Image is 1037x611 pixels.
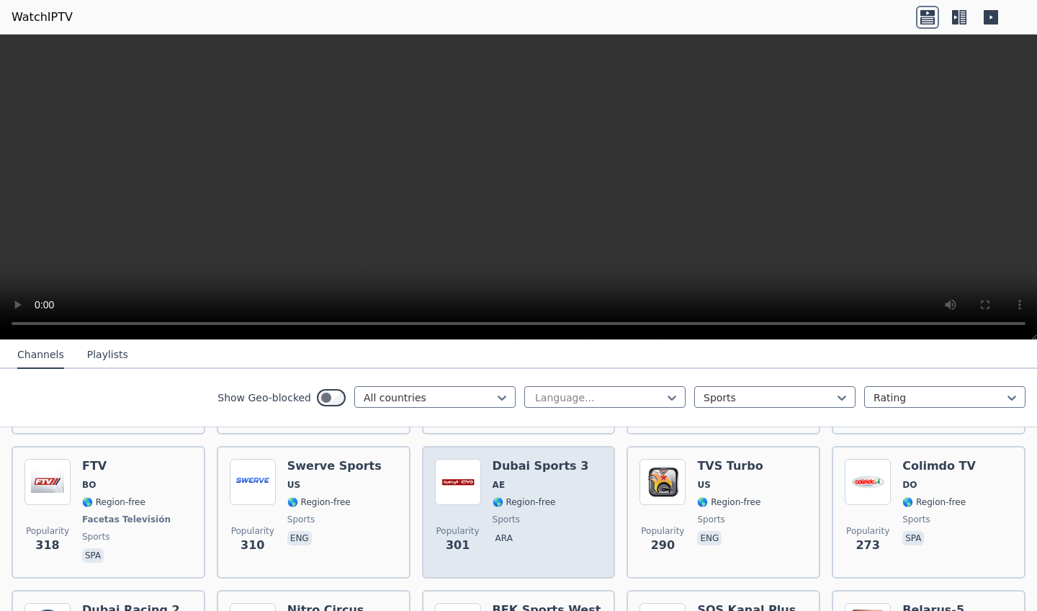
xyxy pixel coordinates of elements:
span: 290 [651,537,675,554]
p: eng [697,531,722,545]
p: ara [493,531,516,545]
button: Channels [17,342,64,369]
span: sports [82,531,109,543]
h6: Colimdo TV [902,459,976,473]
span: 310 [241,537,264,554]
span: 318 [35,537,59,554]
span: 🌎 Region-free [493,496,556,508]
span: Popularity [846,525,889,537]
span: 🌎 Region-free [287,496,351,508]
span: 301 [446,537,470,554]
h6: Swerve Sports [287,459,382,473]
span: AE [493,479,505,491]
span: sports [287,514,315,525]
p: eng [287,531,312,545]
img: Dubai Sports 3 [435,459,481,505]
span: 🌎 Region-free [697,496,760,508]
span: US [697,479,710,491]
span: 🌎 Region-free [82,496,145,508]
span: Popularity [231,525,274,537]
span: Popularity [26,525,69,537]
span: sports [493,514,520,525]
span: sports [902,514,930,525]
span: sports [697,514,724,525]
label: Show Geo-blocked [217,391,311,405]
h6: TVS Turbo [697,459,763,473]
span: Facetas Televisión [82,514,171,525]
h6: Dubai Sports 3 [493,459,589,473]
span: 🌎 Region-free [902,496,966,508]
span: Popularity [641,525,684,537]
img: FTV [24,459,71,505]
img: Colimdo TV [845,459,891,505]
span: US [287,479,300,491]
span: 273 [856,537,879,554]
span: Popularity [436,525,480,537]
p: spa [902,531,924,545]
h6: FTV [82,459,174,473]
p: spa [82,548,104,563]
img: Swerve Sports [230,459,276,505]
a: WatchIPTV [12,9,73,26]
button: Playlists [87,342,128,369]
img: TVS Turbo [639,459,686,505]
span: BO [82,479,96,491]
span: DO [902,479,917,491]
